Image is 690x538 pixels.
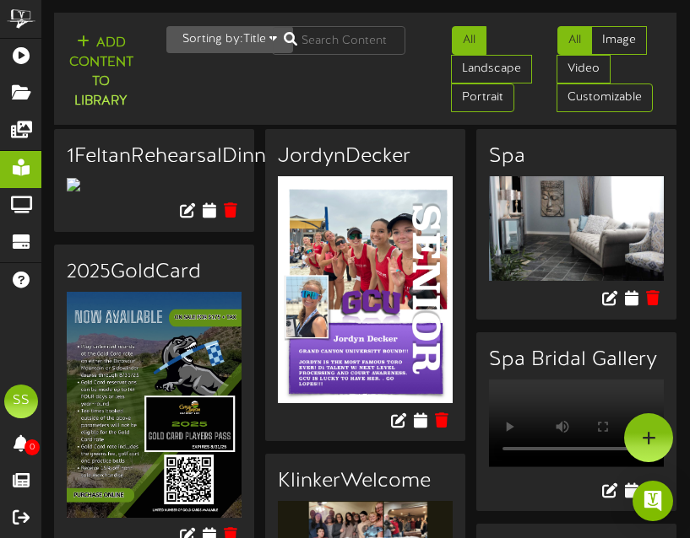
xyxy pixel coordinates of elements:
video: Your browser does not support HTML5 video. [489,379,664,467]
h3: 1FeltanRehearsalDinner [67,146,242,168]
h3: KlinkerWelcome [278,471,453,492]
a: Landscape [451,55,532,83]
button: Add Contentto Library [61,33,141,111]
h3: Spa Bridal Gallery [489,349,664,371]
a: All [452,26,486,55]
h3: JordynDecker [278,146,453,168]
a: All [557,26,592,55]
input: Search Content [272,26,405,55]
img: 7c1e717d-506b-47f5-b952-833fc9708ef4.png [278,176,453,402]
img: b4c6f5cc-82fe-4588-9f83-0109835be200.png [67,178,80,191]
a: Customizable [557,83,653,112]
a: Video [557,55,611,83]
h3: Spa [489,146,664,168]
a: Image [591,26,647,55]
button: Sorting by:Title [166,26,293,53]
h3: 2025GoldCard [67,261,242,283]
div: SS [4,385,38,418]
img: ee9804c1-bd2a-467b-85e9-2577bf1a3ecc.jpg [489,176,664,281]
span: 0 [24,439,40,455]
img: a2465310-4529-418f-a926-86b29f356574.png [67,292,242,518]
a: Portrait [451,83,514,112]
div: Open Intercom Messenger [633,481,673,521]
